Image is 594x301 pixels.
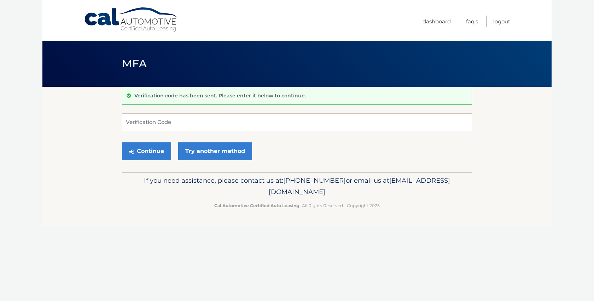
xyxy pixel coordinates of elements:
[127,175,467,198] p: If you need assistance, please contact us at: or email us at
[122,57,147,70] span: MFA
[283,176,346,184] span: [PHONE_NUMBER]
[214,203,299,208] strong: Cal Automotive Certified Auto Leasing
[178,142,252,160] a: Try another method
[423,16,451,27] a: Dashboard
[84,7,179,32] a: Cal Automotive
[269,176,450,196] span: [EMAIL_ADDRESS][DOMAIN_NAME]
[122,113,472,131] input: Verification Code
[493,16,510,27] a: Logout
[134,92,306,99] p: Verification code has been sent. Please enter it below to continue.
[127,202,467,209] p: - All Rights Reserved - Copyright 2025
[466,16,478,27] a: FAQ's
[122,142,171,160] button: Continue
